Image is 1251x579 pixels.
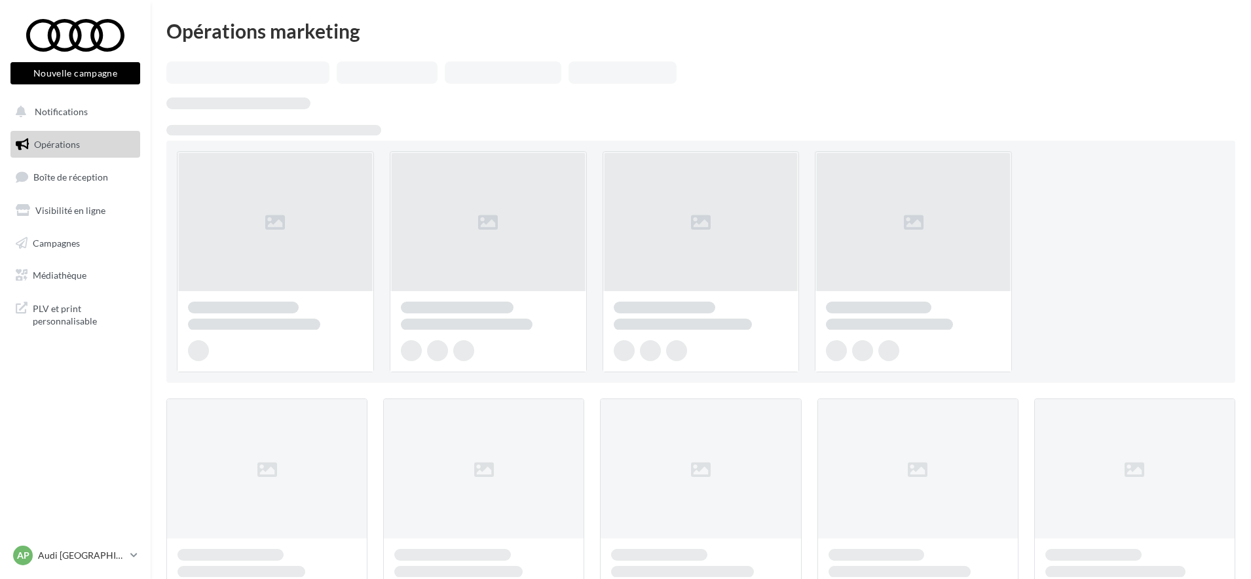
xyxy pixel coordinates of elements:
span: Notifications [35,106,88,117]
a: Visibilité en ligne [8,197,143,224]
span: Opérations [34,139,80,150]
button: Notifications [8,98,138,126]
span: Campagnes [33,237,80,248]
span: Visibilité en ligne [35,205,105,216]
a: Médiathèque [8,262,143,289]
a: Boîte de réception [8,163,143,191]
a: Opérations [8,131,143,158]
button: Nouvelle campagne [10,62,140,84]
a: PLV et print personnalisable [8,294,143,333]
div: Opérations marketing [166,21,1235,41]
a: Campagnes [8,230,143,257]
span: AP [17,549,29,562]
span: PLV et print personnalisable [33,300,135,328]
span: Médiathèque [33,270,86,281]
span: Boîte de réception [33,171,108,183]
a: AP Audi [GEOGRAPHIC_DATA] 16 [10,543,140,568]
p: Audi [GEOGRAPHIC_DATA] 16 [38,549,125,562]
